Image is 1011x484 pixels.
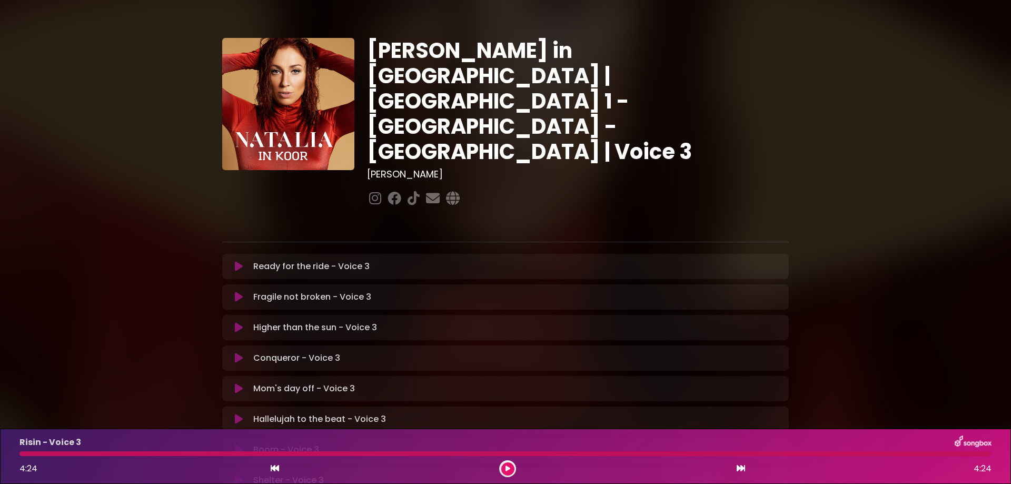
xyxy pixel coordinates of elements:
img: songbox-logo-white.png [955,436,992,449]
p: Mom's day off - Voice 3 [253,382,355,395]
span: 4:24 [974,462,992,475]
p: Higher than the sun - Voice 3 [253,321,377,334]
p: Hallelujah to the beat - Voice 3 [253,413,386,426]
p: Risin - Voice 3 [19,436,81,449]
p: Fragile not broken - Voice 3 [253,291,371,303]
img: YTVS25JmS9CLUqXqkEhs [222,38,354,170]
p: Ready for the ride - Voice 3 [253,260,370,273]
h1: [PERSON_NAME] in [GEOGRAPHIC_DATA] | [GEOGRAPHIC_DATA] 1 - [GEOGRAPHIC_DATA] - [GEOGRAPHIC_DATA] ... [367,38,789,164]
span: 4:24 [19,462,37,475]
h3: [PERSON_NAME] [367,169,789,180]
p: Conqueror - Voice 3 [253,352,340,364]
